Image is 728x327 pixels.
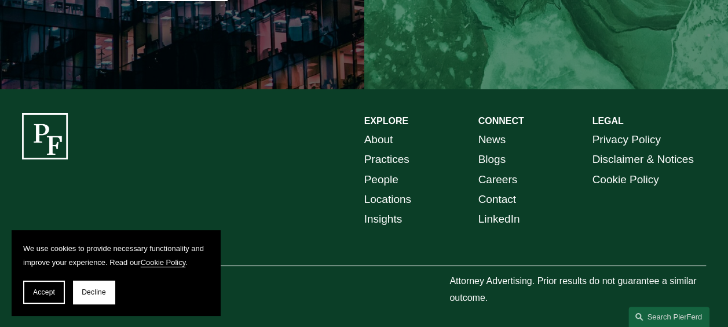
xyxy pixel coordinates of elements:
a: Blogs [478,150,506,169]
a: Practices [364,150,409,169]
a: Locations [364,190,411,209]
p: Attorney Advertising. Prior results do not guarantee a similar outcome. [449,273,706,307]
strong: CONNECT [478,116,524,126]
a: Insights [364,209,402,229]
button: Decline [73,281,115,304]
a: Disclaimer & Notices [592,150,693,169]
button: Accept [23,281,65,304]
a: Cookie Policy [592,170,659,190]
strong: EXPLORE [364,116,408,126]
p: We use cookies to provide necessary functionality and improve your experience. Read our . [23,242,208,269]
span: Accept [33,288,55,296]
a: Contact [478,190,515,209]
a: Careers [478,170,517,190]
a: News [478,130,506,150]
a: About [364,130,393,150]
span: Decline [82,288,106,296]
a: Privacy Policy [592,130,660,150]
strong: LEGAL [592,116,623,126]
section: Cookie banner [12,230,220,315]
a: LinkedIn [478,209,520,229]
a: Search this site [628,307,709,327]
a: People [364,170,398,190]
a: Cookie Policy [141,258,186,267]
